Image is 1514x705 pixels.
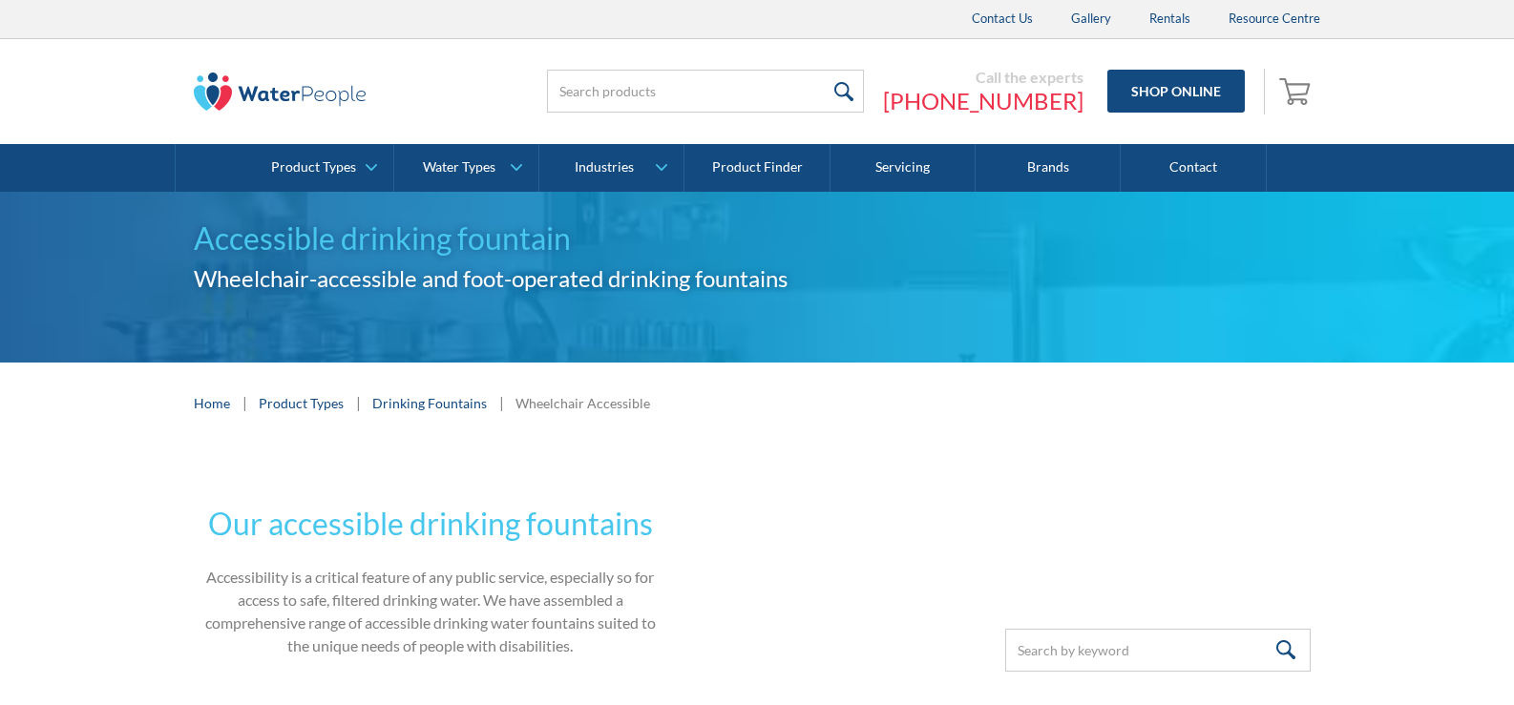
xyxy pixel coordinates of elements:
h1: Accessible drinking fountain [194,216,851,261]
p: Accessibility is a critical feature of any public service, especially so for access to safe, filt... [194,566,667,657]
a: [PHONE_NUMBER] [883,87,1083,115]
div: Product Types [271,159,356,176]
a: Shop Online [1107,70,1245,113]
div: | [353,391,363,414]
div: Industries [575,159,634,176]
div: Wheelchair Accessible [515,393,650,413]
h2: Wheelchair-accessible and foot-operated drinking fountains [194,261,851,296]
input: Search by keyword [1005,629,1311,672]
a: Industries [539,144,683,192]
a: Open empty cart [1274,69,1320,114]
a: Product Types [259,393,344,413]
a: Product Types [248,144,392,192]
a: Home [194,393,230,413]
div: | [240,391,249,414]
a: Water Types [394,144,538,192]
div: | [496,391,506,414]
a: Product Finder [684,144,830,192]
input: Search products [547,70,864,113]
img: shopping cart [1279,75,1315,106]
img: The Water People [194,73,366,111]
div: Water Types [423,159,495,176]
a: Contact [1121,144,1266,192]
div: Call the experts [883,68,1083,87]
a: Brands [976,144,1121,192]
a: Servicing [831,144,976,192]
a: Drinking Fountains [372,393,487,413]
h2: Our accessible drinking fountains [194,501,667,547]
